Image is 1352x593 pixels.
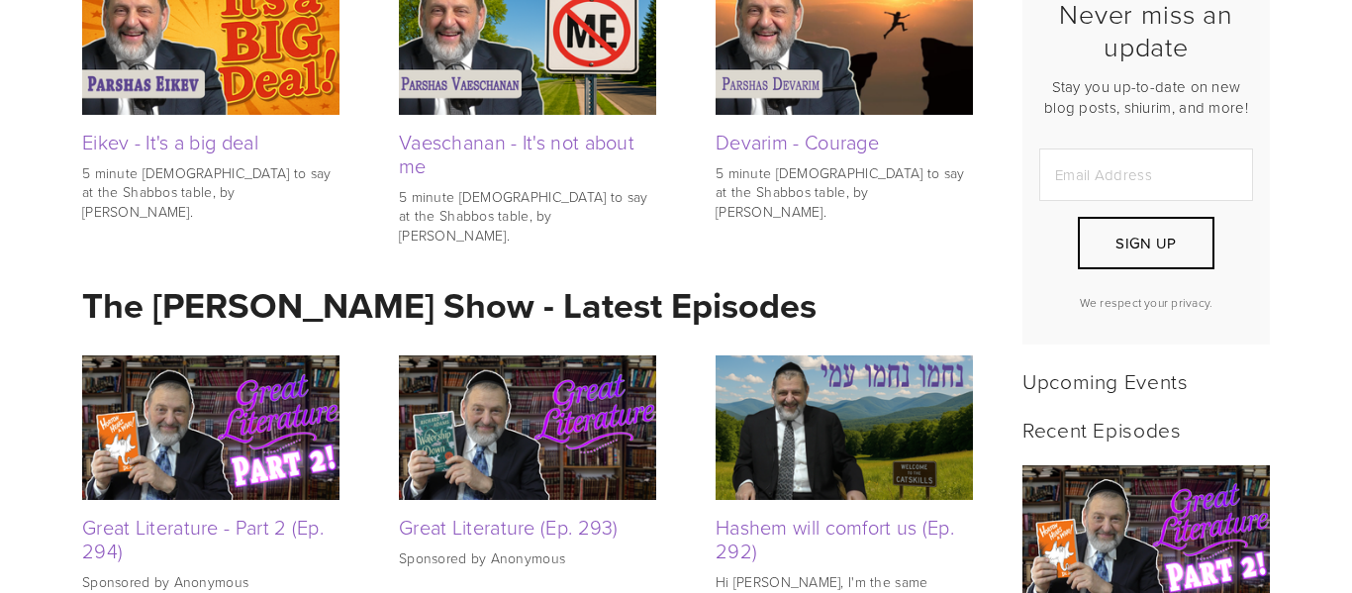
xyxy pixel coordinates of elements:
img: Great Literature (Ep. 293) [399,355,656,500]
a: Hashem will comfort us (Ep. 292) [716,513,954,564]
img: Great Literature - Part 2 (Ep. 294) [82,355,339,500]
a: Great Literature (Ep. 293) [399,513,619,541]
p: 5 minute [DEMOGRAPHIC_DATA] to say at the Shabbos table, by [PERSON_NAME]. [399,187,656,246]
input: Email Address [1039,148,1253,201]
button: Sign Up [1078,217,1214,269]
a: Devarim - Courage [716,128,879,155]
a: Eikev - It's a big deal [82,128,258,155]
img: Hashem will comfort us (Ep. 292) [716,355,973,500]
span: Sign Up [1115,233,1176,253]
a: Vaeschanan - It's not about me [399,128,634,179]
h2: Upcoming Events [1022,368,1270,393]
strong: The [PERSON_NAME] Show - Latest Episodes [82,279,817,331]
a: Great Literature - Part 2 (Ep. 294) [82,513,324,564]
p: Sponsored by Anonymous [82,572,339,592]
p: We respect your privacy. [1039,294,1253,311]
p: Stay you up-to-date on new blog posts, shiurim, and more! [1039,76,1253,118]
p: 5 minute [DEMOGRAPHIC_DATA] to say at the Shabbos table, by [PERSON_NAME]. [716,163,973,222]
h2: Recent Episodes [1022,417,1270,442]
p: 5 minute [DEMOGRAPHIC_DATA] to say at the Shabbos table, by [PERSON_NAME]. [82,163,339,222]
